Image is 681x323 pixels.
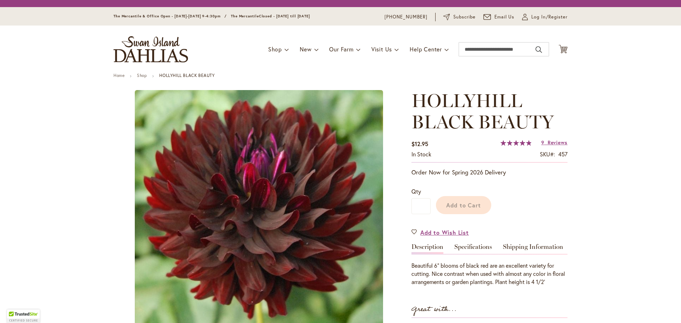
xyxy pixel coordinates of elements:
span: Closed - [DATE] till [DATE] [259,14,310,18]
span: 9 [541,139,544,146]
span: Subscribe [453,13,476,21]
strong: Great with... [411,303,457,315]
span: $12.95 [411,140,428,147]
span: Log In/Register [531,13,567,21]
a: Email Us [483,13,515,21]
div: TrustedSite Certified [7,310,40,323]
a: Shop [137,73,147,78]
div: Detailed Product Info [411,244,567,286]
div: Availability [411,150,431,158]
a: Home [113,73,124,78]
span: Email Us [494,13,515,21]
a: store logo [113,36,188,62]
span: Add to Wish List [420,228,469,236]
strong: HOLLYHILL BLACK BEAUTY [159,73,215,78]
strong: SKU [540,150,555,158]
span: In stock [411,150,431,158]
a: Shipping Information [503,244,563,254]
a: 9 Reviews [541,139,567,146]
p: Order Now for Spring 2026 Delivery [411,168,567,177]
span: HOLLYHILL BLACK BEAUTY [411,89,554,133]
a: Log In/Register [522,13,567,21]
span: The Mercantile & Office Open - [DATE]-[DATE] 9-4:30pm / The Mercantile [113,14,259,18]
div: Beautiful 6" blooms of black red are an excellent variety for cutting. Nice contrast when used wi... [411,262,567,286]
span: Our Farm [329,45,353,53]
span: Reviews [548,139,567,146]
span: Help Center [410,45,442,53]
a: Specifications [454,244,492,254]
div: 457 [558,150,567,158]
a: Add to Wish List [411,228,469,236]
a: Description [411,244,443,254]
span: Visit Us [371,45,392,53]
span: New [300,45,311,53]
span: Shop [268,45,282,53]
a: Subscribe [443,13,476,21]
div: 98% [500,140,532,146]
span: Qty [411,188,421,195]
a: [PHONE_NUMBER] [384,13,427,21]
